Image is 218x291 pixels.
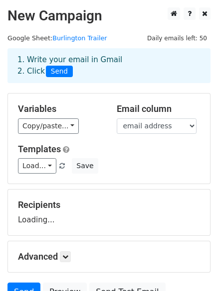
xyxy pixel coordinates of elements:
h5: Advanced [18,251,200,262]
button: Save [72,158,98,174]
a: Templates [18,144,61,154]
a: Daily emails left: 50 [144,34,211,42]
h2: New Campaign [7,7,211,24]
div: Loading... [18,199,200,225]
span: Daily emails left: 50 [144,33,211,44]
a: Load... [18,158,56,174]
h5: Recipients [18,199,200,210]
h5: Variables [18,103,102,114]
small: Google Sheet: [7,34,107,42]
a: Copy/paste... [18,118,79,134]
div: 1. Write your email in Gmail 2. Click [10,54,208,77]
a: Burlington Trailer [52,34,107,42]
h5: Email column [117,103,201,114]
span: Send [46,66,73,78]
